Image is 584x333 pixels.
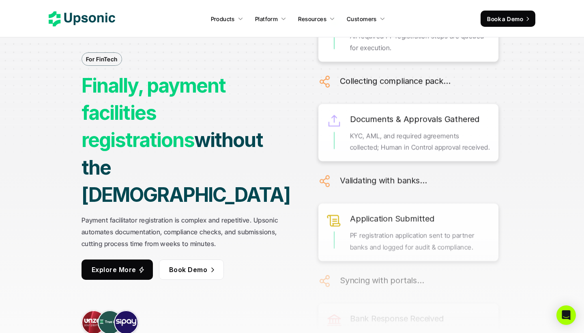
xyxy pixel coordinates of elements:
p: Explore More [92,264,136,276]
h6: Generating credentials… [340,238,432,252]
p: Products [211,15,235,23]
p: PF registration application sent to partner banks and logged for audit & compliance. [350,95,490,119]
h6: Validating with banks… [340,39,427,53]
p: Platform [255,15,278,23]
a: Explore More [82,259,153,280]
strong: Finally, payment facilities registrations [82,74,229,152]
p: MID, API keys, and configuration applied per bank requirements. [350,294,490,318]
p: Resources [298,15,326,23]
h6: Bank Response Received [350,177,444,190]
p: For FinTech [86,55,118,63]
p: Customers [347,15,377,23]
a: Book Demo [159,259,224,280]
strong: Payment facilitator registration is complex and repetitive. Upsonic automates documentation, comp... [82,216,280,248]
p: Status updates fetched automatically; follow-ups triggered if needed. [350,195,490,218]
h6: Application Submitted [350,77,434,91]
h6: Credentials Activated [350,277,430,290]
div: Open Intercom Messenger [556,305,576,325]
p: Book Demo [169,264,207,276]
strong: without the [DEMOGRAPHIC_DATA] [82,128,290,206]
p: Book a Demo [487,15,523,23]
a: Products [206,11,248,26]
h6: Syncing with portals… [340,138,424,152]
